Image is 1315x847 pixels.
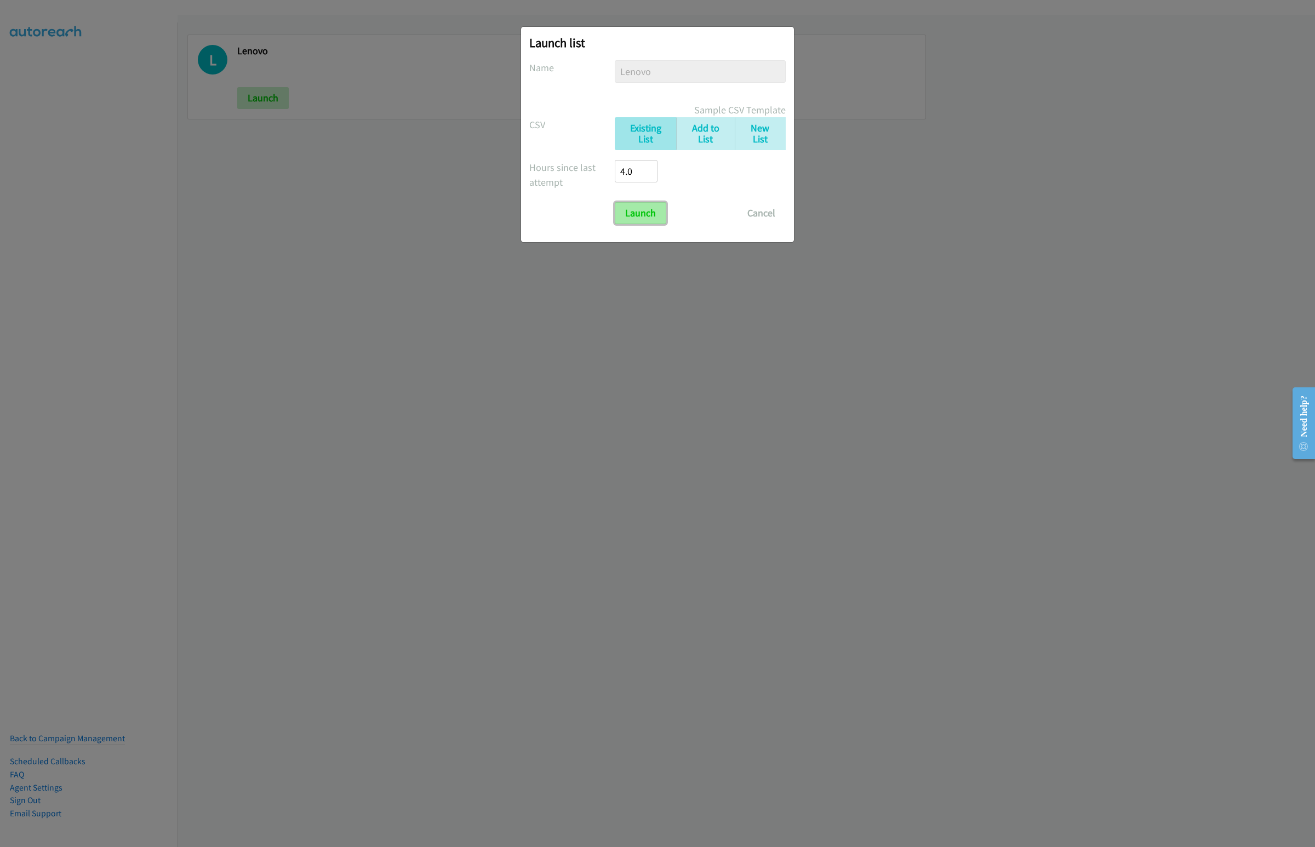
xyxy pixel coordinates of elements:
label: Name [529,60,615,75]
input: Launch [615,202,666,224]
label: CSV [529,117,615,132]
button: Cancel [737,202,786,224]
label: Hours since last attempt [529,160,615,190]
iframe: Resource Center [1284,380,1315,467]
a: New List [735,117,786,151]
h2: Launch list [529,35,786,50]
a: Existing List [615,117,676,151]
a: Add to List [676,117,735,151]
a: Sample CSV Template [694,102,786,117]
